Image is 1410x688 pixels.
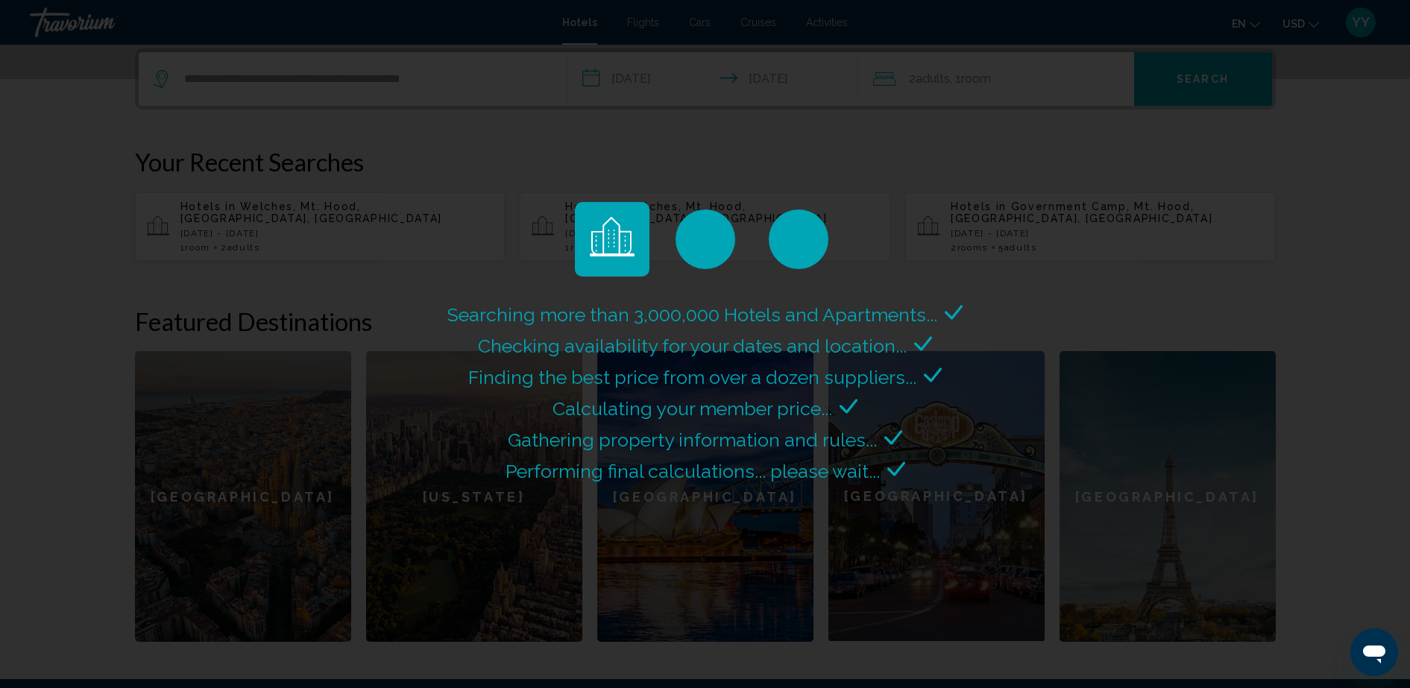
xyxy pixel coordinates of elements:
span: Gathering property information and rules... [508,429,877,451]
span: Checking availability for your dates and location... [478,335,907,357]
span: Calculating your member price... [553,397,832,420]
span: Performing final calculations... please wait... [506,460,880,482]
span: Searching more than 3,000,000 Hotels and Apartments... [447,303,937,326]
iframe: Button to launch messaging window [1350,628,1398,676]
span: Finding the best price from over a dozen suppliers... [468,366,916,388]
